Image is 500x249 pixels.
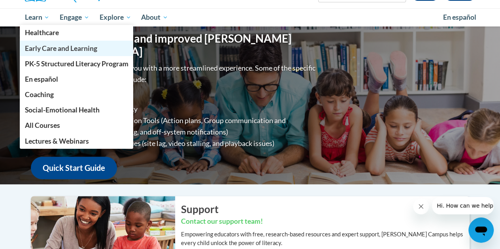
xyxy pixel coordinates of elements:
a: En español [438,9,481,26]
span: Learn [25,13,49,22]
li: Improved Site Navigation [47,92,317,103]
p: Empowering educators with free, research-based resources and expert support, [PERSON_NAME] Campus... [181,230,470,247]
span: Social-Emotional Health [25,106,99,114]
a: Lectures & Webinars [20,133,134,149]
iframe: Message from company [432,197,494,214]
iframe: Button to launch messaging window [468,217,494,243]
a: PK-5 Structured Literacy Program [20,56,134,71]
a: Quick Start Guide [31,157,117,179]
a: Early Care and Learning [20,41,134,56]
a: Explore [94,8,136,26]
span: Hi. How can we help? [5,6,64,12]
span: All Courses [25,121,60,129]
span: Lectures & Webinars [25,137,89,145]
span: Coaching [25,90,53,99]
a: Social-Emotional Health [20,102,134,118]
a: Healthcare [20,25,134,40]
span: En español [443,13,476,21]
span: Engage [60,13,89,22]
a: All Courses [20,118,134,133]
iframe: Close message [413,198,429,214]
li: Enhanced Group Collaboration Tools (Action plans, Group communication and collaboration tools, re... [47,115,317,138]
span: PK-5 Structured Literacy Program [25,60,128,68]
a: En español [20,71,134,87]
a: Learn [20,8,55,26]
div: Main menu [19,8,481,26]
li: Diminished progression issues (site lag, video stalling, and playback issues) [47,138,317,149]
a: Coaching [20,87,134,102]
a: About [136,8,173,26]
span: Early Care and Learning [25,44,97,52]
h1: Welcome to the new and improved [PERSON_NAME][GEOGRAPHIC_DATA] [31,32,317,58]
span: Healthcare [25,28,58,37]
li: Greater Device Compatibility [47,103,317,115]
span: En español [25,75,58,83]
h2: Support [181,202,470,216]
span: About [141,13,168,22]
p: Overall, we are proud to provide you with a more streamlined experience. Some of the specific cha... [31,62,317,85]
span: Explore [100,13,131,22]
a: Engage [55,8,94,26]
h3: Contact our support team! [181,217,470,227]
